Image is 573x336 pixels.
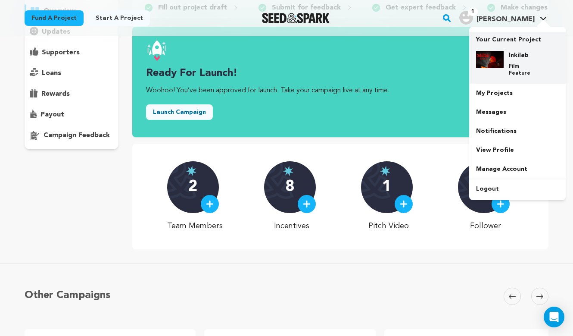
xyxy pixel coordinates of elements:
p: Film Feature [509,63,540,77]
span: 1 [468,7,478,16]
div: Suryaneni P.'s Profile [459,11,535,25]
a: Logout [469,179,566,198]
img: user.png [459,11,473,25]
div: Open Intercom Messenger [544,307,564,327]
p: rewards [41,89,70,99]
h3: Ready for launch! [146,66,535,80]
a: Messages [469,103,566,122]
h4: Inkilab [509,51,540,60]
p: 8 [285,179,294,196]
span: [PERSON_NAME] [476,16,535,23]
a: Notifications [469,122,566,141]
p: 1 [382,179,391,196]
p: campaign feedback [44,130,110,141]
p: loans [42,68,61,79]
a: Start a project [89,10,150,26]
img: plus.svg [400,200,408,208]
p: Your Current Project [476,32,559,44]
a: Your Current Project Inkilab Film Feature [476,32,559,84]
button: campaign feedback [25,129,118,142]
button: loans [25,66,118,80]
p: Incentives [264,220,320,232]
a: Fund a project [25,10,84,26]
span: Suryaneni P.'s Profile [458,9,548,27]
p: payout [40,110,64,120]
p: supporters [42,47,80,58]
p: Woohoo! You’ve been approved for launch. Take your campaign live at any time. [146,85,535,96]
button: payout [25,108,118,122]
img: plus.svg [497,200,504,208]
h5: Other Campaigns [25,288,110,303]
img: launch.svg [146,41,167,61]
p: Team Members [167,220,223,232]
button: supporters [25,46,118,60]
a: Seed&Spark Homepage [262,13,330,23]
img: Seed&Spark Logo Dark Mode [262,13,330,23]
button: rewards [25,87,118,101]
img: plus.svg [303,200,311,208]
p: 2 [188,179,197,196]
img: plus.svg [206,200,214,208]
p: Follower [458,220,514,232]
img: cb9cadb96ea968ba.jpg [476,51,504,68]
button: Launch Campaign [146,104,213,120]
a: My Projects [469,84,566,103]
p: Pitch Video [361,220,417,232]
a: Manage Account [469,160,566,179]
a: View Profile [469,141,566,160]
a: Suryaneni P.'s Profile [458,9,548,25]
